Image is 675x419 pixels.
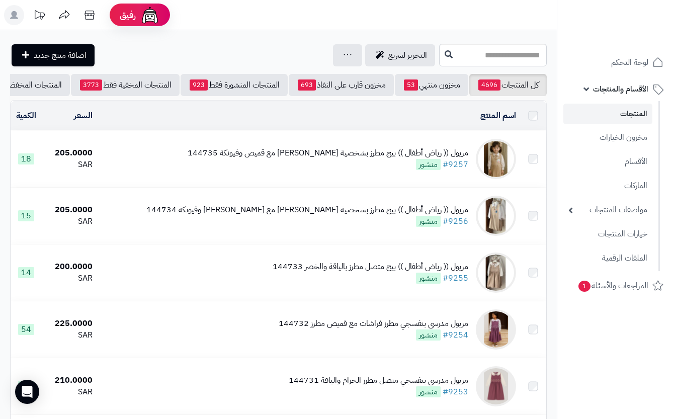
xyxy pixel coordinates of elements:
div: 210.0000 [46,375,93,386]
div: 205.0000 [46,147,93,159]
img: مريول (( رياض أطفال )) بيج متصل مطرز بالياقة والخصر 144733 [476,253,516,293]
span: منشور [416,216,441,227]
img: مريول مدرسي بنفسجي متصل مطرز الحزام والياقة 144731 [476,366,516,406]
div: SAR [46,273,93,284]
a: مخزون قارب على النفاذ693 [289,74,394,96]
div: 205.0000 [46,204,93,216]
span: 54 [18,324,34,335]
div: 200.0000 [46,261,93,273]
span: التحرير لسريع [388,49,427,61]
a: السعر [74,110,93,122]
span: 1 [578,281,591,292]
span: 693 [298,79,316,91]
div: SAR [46,386,93,398]
span: 18 [18,153,34,164]
div: SAR [46,159,93,171]
div: SAR [46,216,93,227]
img: مريول (( رياض أطفال )) بيج مطرز بشخصية سينامورول مع قميص وفيونكة 144735 [476,139,516,179]
a: مخزون منتهي53 [395,74,468,96]
span: رفيق [120,9,136,21]
span: 15 [18,210,34,221]
a: الكمية [16,110,36,122]
span: منشور [416,273,441,284]
a: #9256 [443,215,468,227]
span: منشور [416,329,441,341]
div: Open Intercom Messenger [15,380,39,404]
span: 923 [190,79,208,91]
span: منشور [416,386,441,397]
div: مريول (( رياض أطفال )) بيج متصل مطرز بالياقة والخصر 144733 [273,261,468,273]
a: المنتجات [563,104,652,124]
img: ai-face.png [140,5,160,25]
span: اضافة منتج جديد [34,49,87,61]
a: مواصفات المنتجات [563,199,652,221]
div: SAR [46,329,93,341]
div: مريول (( رياض أطفال )) بيج مطرز بشخصية [PERSON_NAME] مع [PERSON_NAME] وفيونكة 144734 [146,204,468,216]
div: مريول مدرسي بنفسجي مطرز فراشات مع قميص مطرز 144732 [279,318,468,329]
a: خيارات المنتجات [563,223,652,245]
a: #9253 [443,386,468,398]
a: الملفات الرقمية [563,247,652,269]
div: مريول مدرسي بنفسجي متصل مطرز الحزام والياقة 144731 [289,375,468,386]
span: المراجعات والأسئلة [577,279,648,293]
a: اضافة منتج جديد [12,44,95,66]
img: مريول (( رياض أطفال )) بيج مطرز بشخصية ستيتش مع قميص وفيونكة 144734 [476,196,516,236]
a: #9254 [443,329,468,341]
span: الأقسام والمنتجات [593,82,648,96]
a: اسم المنتج [480,110,516,122]
a: تحديثات المنصة [27,5,52,28]
a: التحرير لسريع [365,44,435,66]
div: 225.0000 [46,318,93,329]
img: مريول مدرسي بنفسجي مطرز فراشات مع قميص مطرز 144732 [476,309,516,350]
span: لوحة التحكم [611,55,648,69]
a: الماركات [563,175,652,197]
span: 4696 [478,79,500,91]
span: منشور [416,159,441,170]
a: المراجعات والأسئلة1 [563,274,669,298]
a: لوحة التحكم [563,50,669,74]
div: مريول (( رياض أطفال )) بيج مطرز بشخصية [PERSON_NAME] مع قميص وفيونكة 144735 [188,147,468,159]
a: مخزون الخيارات [563,127,652,148]
a: المنتجات المخفية فقط3773 [71,74,180,96]
span: 14 [18,267,34,278]
img: logo-2.png [607,21,665,42]
a: الأقسام [563,151,652,173]
a: المنتجات المنشورة فقط923 [181,74,288,96]
span: 53 [404,79,418,91]
a: #9257 [443,158,468,171]
span: 3773 [80,79,102,91]
a: كل المنتجات4696 [469,74,547,96]
a: #9255 [443,272,468,284]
